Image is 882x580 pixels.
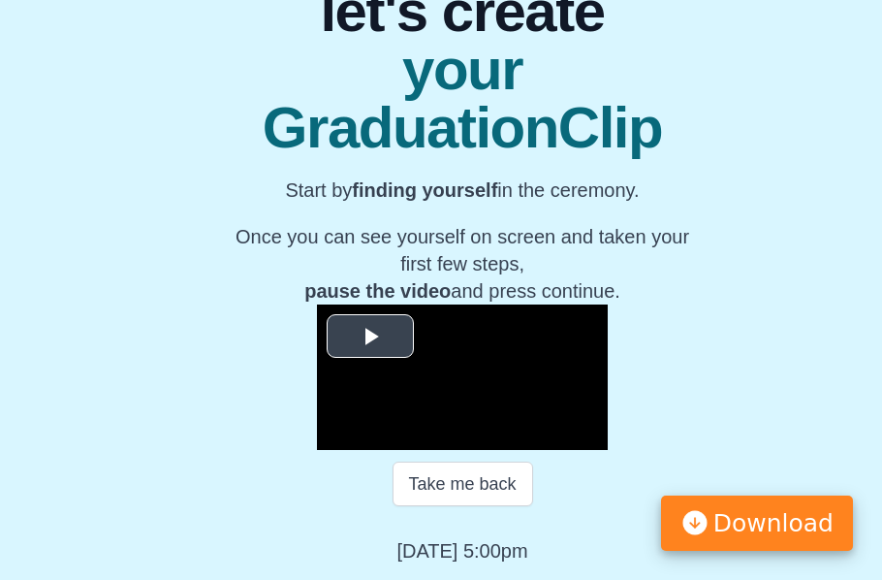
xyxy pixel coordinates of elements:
p: Start by in the ceremony. [221,177,705,204]
span: your GraduationClip [221,41,705,157]
b: finding yourself [352,179,497,201]
button: Play Video [327,314,414,358]
img: sC44kiOi+YkoC0Yq9CKjM4iCs+17ypeoJIvmaNUxzk6t7rW9ocvWgfOnpAcjXzLrqfQJIRH5AL2dQ2AAAAABJRU5ErkJggg== [680,508,709,537]
b: pause the video [304,280,451,302]
button: Take me back [393,462,533,506]
p: Once you can see yourself on screen and taken your first few steps, and press continue. [221,223,705,305]
button: Download [661,496,853,552]
div: Video Player [317,305,608,450]
p: [DATE] 5:00pm [396,537,527,564]
span: Download [713,505,834,542]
